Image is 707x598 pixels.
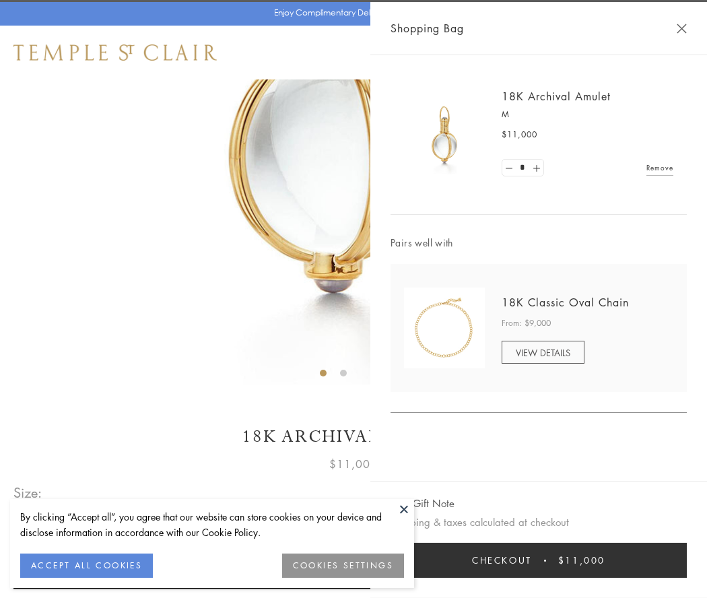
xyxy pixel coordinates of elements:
[282,554,404,578] button: COOKIES SETTINGS
[502,128,537,141] span: $11,000
[529,160,543,176] a: Set quantity to 2
[13,481,43,504] span: Size:
[502,317,551,330] span: From: $9,000
[472,553,532,568] span: Checkout
[391,514,687,531] p: Shipping & taxes calculated at checkout
[20,554,153,578] button: ACCEPT ALL COOKIES
[502,108,673,121] p: M
[391,495,454,512] button: Add Gift Note
[677,24,687,34] button: Close Shopping Bag
[404,288,485,368] img: N88865-OV18
[13,425,694,448] h1: 18K Archival Amulet
[646,160,673,175] a: Remove
[404,94,485,175] img: 18K Archival Amulet
[20,509,404,540] div: By clicking “Accept all”, you agree that our website can store cookies on your device and disclos...
[502,160,516,176] a: Set quantity to 0
[558,553,605,568] span: $11,000
[391,20,464,37] span: Shopping Bag
[502,341,584,364] a: VIEW DETAILS
[274,6,427,20] p: Enjoy Complimentary Delivery & Returns
[391,235,687,251] span: Pairs well with
[502,295,629,310] a: 18K Classic Oval Chain
[516,346,570,359] span: VIEW DETAILS
[13,44,217,61] img: Temple St. Clair
[329,455,378,473] span: $11,000
[502,89,611,104] a: 18K Archival Amulet
[391,543,687,578] button: Checkout $11,000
